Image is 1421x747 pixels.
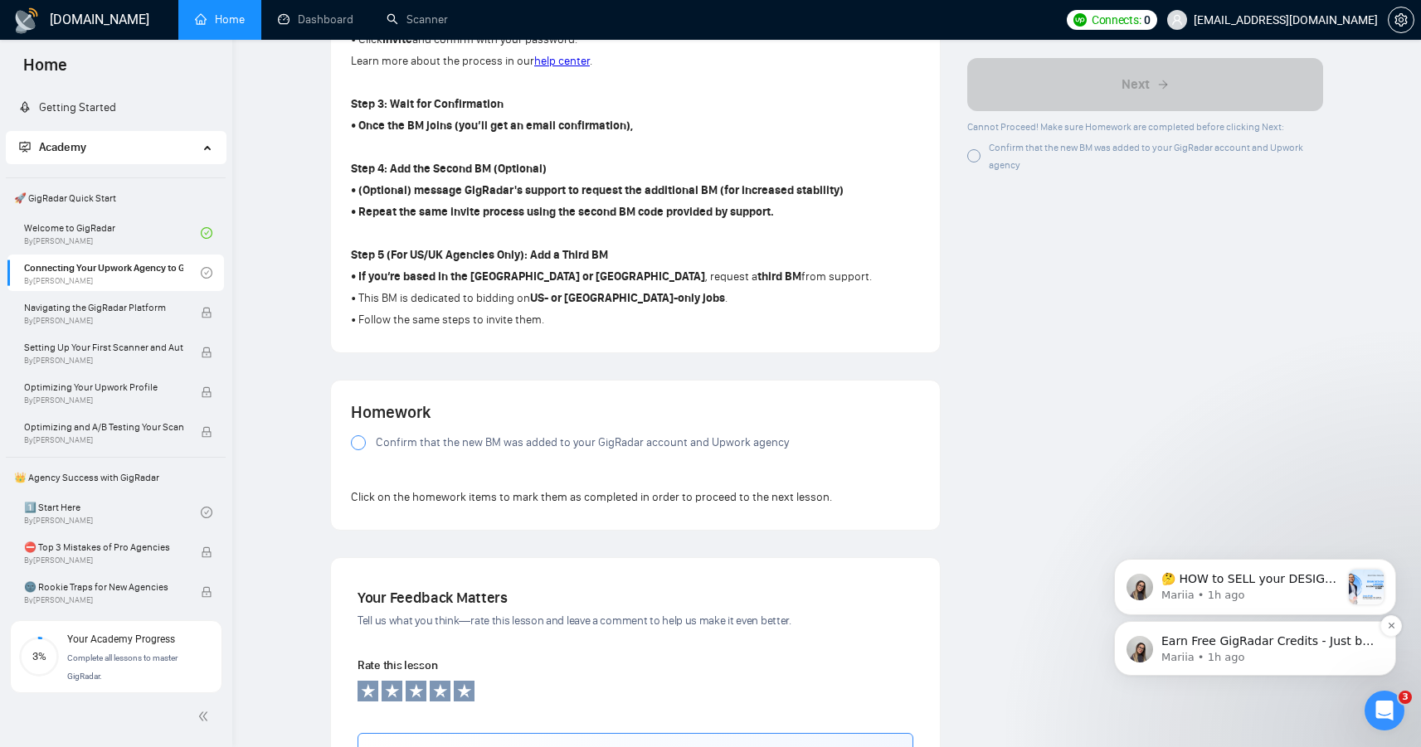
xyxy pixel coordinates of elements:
img: Profile image for Nazar [47,9,74,36]
div: Sure, this is my personal profile -[URL][DOMAIN_NAME] [60,452,319,504]
a: setting [1388,13,1414,27]
span: ⛔ Top 3 Mistakes of Pro Agencies [24,539,183,555]
p: Message from Mariia, sent 1h ago [72,196,286,211]
span: By [PERSON_NAME] [24,316,183,326]
span: 🚀 GigRadar Quick Start [7,182,224,215]
div: joined the conversation [101,303,252,318]
span: Home [10,53,80,88]
span: Cannot Proceed! Make sure Homework are completed before clicking Next: [967,121,1284,133]
a: homeHome [195,12,245,27]
span: By [PERSON_NAME] [24,395,183,405]
a: rocketGetting Started [19,100,116,114]
p: Message from Mariia, sent 1h ago [72,134,251,149]
span: Setting Up Your First Scanner and Auto-Bidder [24,339,183,356]
span: Rate this lesson [358,658,437,672]
span: Confirm that the new BM was added to your GigRadar account and Upwork agency [989,142,1303,171]
span: 🌚 Rookie Traps for New Agencies [24,579,183,595]
span: Optimizing Your Upwork Profile [24,379,183,395]
strong: Step 5 (For US/UK Agencies Only): Add a Third BM [351,248,608,262]
strong: • (Optional) message GigRadar's support to request the additional BM (for increased stability) [351,183,844,197]
span: lock [201,546,212,558]
b: [EMAIL_ADDRESS][DOMAIN_NAME] [27,244,156,274]
strong: • Once the BM joins (you’ll get an email confirmation), [351,119,633,133]
p: Learn more about the process in our . [351,52,920,70]
a: [URL][DOMAIN_NAME] [73,463,297,492]
span: double-left [197,708,214,725]
textarea: Message… [14,495,318,523]
strong: Invite [382,32,412,46]
div: Hello! I’m Nazar, and I’ll gladly support you with your request 😊 [27,347,259,380]
span: lock [201,386,212,398]
iframe: Intercom notifications message [1089,454,1421,702]
a: Request related to a Business Manager [22,56,311,91]
a: Welcome to GigRadarBy[PERSON_NAME] [24,215,201,251]
button: Next [967,58,1323,111]
button: Home [260,7,291,38]
span: Your Academy Progress [67,633,175,645]
span: 0 [1144,11,1151,29]
a: 1️⃣ Start HereBy[PERSON_NAME] [24,494,201,531]
strong: US- or [GEOGRAPHIC_DATA]-only jobs [530,291,725,305]
b: Nazar [101,304,134,316]
div: vikas@infobrandz.com says… [13,135,319,185]
span: Your Feedback Matters [358,589,508,607]
p: Active in the last 15m [80,21,199,37]
img: Profile image for Nazar [80,302,96,318]
div: Nazar says… [13,337,319,452]
span: 3 [1399,691,1412,704]
iframe: To enrich screen reader interactions, please activate Accessibility in Grammarly extension settings [1365,691,1404,730]
span: Complete all lessons to master GigRadar. [67,653,178,681]
button: go back [11,7,42,38]
span: lock [201,586,212,598]
span: Earn Free GigRadar Credits - Just by Sharing Your Story! 💬 Want more credits for sending proposal... [72,181,286,589]
strong: • Repeat the same invite process using the second BM code provided by support. [351,205,774,219]
p: , request a from support. [351,268,920,286]
li: Getting Started [6,91,226,124]
div: Close [291,7,321,36]
button: Emoji picker [52,530,66,543]
span: Click on the homework items to mark them as completed in order to proceed to the next lesson. [351,490,832,504]
span: check-circle [201,507,212,518]
button: setting [1388,7,1414,33]
span: Next [1122,75,1150,95]
strong: • If you’re based in the [GEOGRAPHIC_DATA] or [GEOGRAPHIC_DATA] [351,269,705,284]
span: Navigating the GigRadar Platform [24,299,183,316]
span: Academy [39,140,86,154]
p: • Follow the same steps to invite them. [351,311,920,329]
div: vikas@infobrandz.com says… [13,452,319,506]
span: 3% [19,651,59,662]
button: Start recording [105,530,119,543]
span: 👑 Agency Success with GigRadar [7,461,224,494]
a: help center [534,54,590,68]
a: searchScanner [387,12,448,27]
span: By [PERSON_NAME] [24,595,183,605]
button: Upload attachment [26,530,39,543]
span: By [PERSON_NAME] [24,356,183,366]
span: 🤔 HOW to SELL your DESIGN 10x higher than you do now? 🚀 [DATE] we’re hosting [PERSON_NAME] - bran... [72,119,250,709]
div: Please allow me a couple of minutes to check everything in detail 🖥️🔍 [27,380,259,412]
span: Connects: [1092,11,1141,29]
div: Sure, this is my personal profile - [73,462,305,494]
button: Dismiss notification [291,162,313,183]
a: Connecting Your Upwork Agency to GigRadarBy[PERSON_NAME] [24,255,201,291]
div: 🇺🇸 US-based business manager [109,135,319,172]
span: user [1171,14,1183,26]
img: Profile image for Mariia [37,120,64,147]
span: Optimizing and A/B Testing Your Scanner for Better Results [24,419,183,435]
h4: Homework [351,400,920,424]
span: Confirm that the new BM was added to your GigRadar account and Upwork agency [376,434,789,452]
strong: third BM [757,269,801,284]
button: Send a message… [285,523,311,550]
div: Nazar says… [13,299,319,337]
div: Nazar • 4m ago [27,425,106,435]
span: lock [201,347,212,358]
span: check-circle [201,267,212,279]
span: By [PERSON_NAME] [24,555,183,565]
img: logo [13,7,40,34]
h1: Nazar [80,8,119,21]
div: The team will get back to you on this. Our usual reply time is under 1 minute.You'll get replies ... [13,185,272,286]
span: lock [201,307,212,318]
span: fund-projection-screen [19,141,31,153]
